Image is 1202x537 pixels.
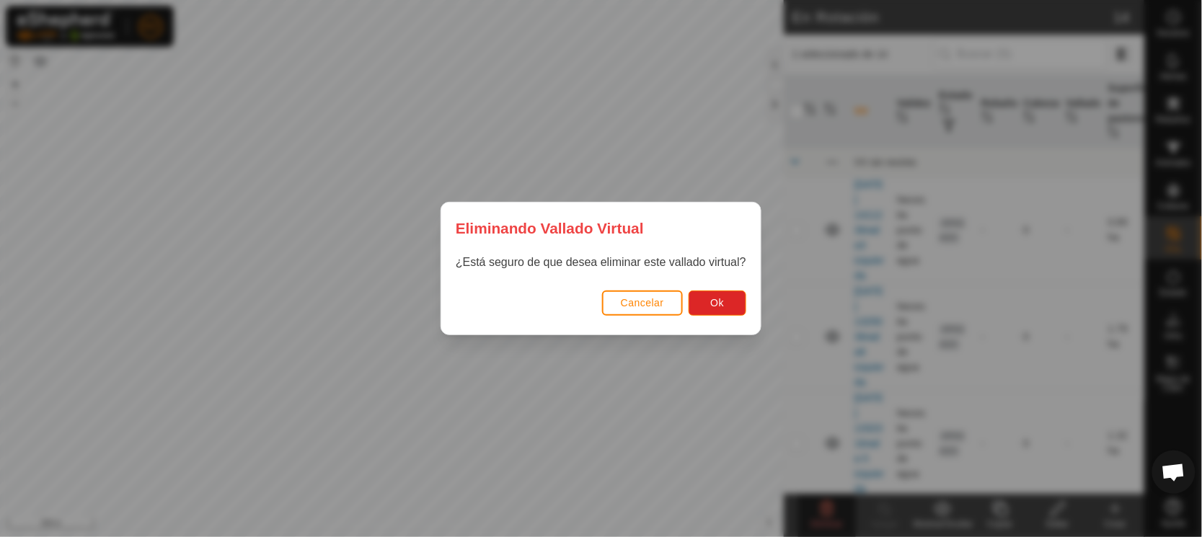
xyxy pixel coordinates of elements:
span: Cancelar [621,297,664,309]
button: Cancelar [602,290,683,316]
span: Ok [711,297,725,309]
button: Ok [689,290,746,316]
p: ¿Está seguro de que desea eliminar este vallado virtual? [456,254,746,271]
span: Eliminando Vallado Virtual [456,217,644,239]
a: Chat abierto [1152,451,1196,494]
